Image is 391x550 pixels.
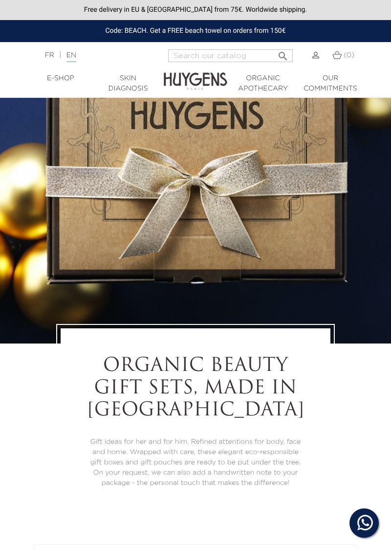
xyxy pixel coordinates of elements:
input: Search [168,49,293,62]
a: E-Shop [27,73,94,84]
span: (0) [344,52,354,59]
a: Organic Apothecary [229,73,297,94]
a: Skin Diagnosis [94,73,162,94]
div: | [40,49,156,61]
a: FR [45,52,54,59]
button:  [274,46,292,60]
img: Huygens [164,57,227,92]
p: Gift ideas for her and for him. Refined attentions for body, face and home. Wrapped with care, th... [87,437,304,488]
a: Our commitments [297,73,364,94]
i:  [277,47,289,59]
a: EN [66,52,76,62]
h1: ORGANIC BEAUTY GIFT SETS, MADE IN [GEOGRAPHIC_DATA] [87,355,304,422]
